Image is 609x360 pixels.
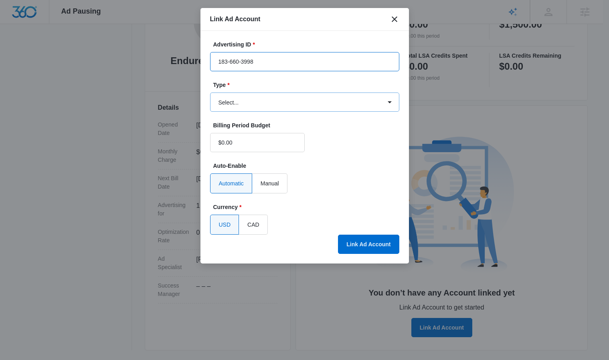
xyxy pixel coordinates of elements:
[210,133,305,152] input: $500.00
[239,215,268,235] label: CAD
[213,162,403,170] label: Auto-Enable
[210,173,252,193] label: Automatic
[338,235,399,254] button: Link Ad Account
[210,215,239,235] label: USD
[390,14,399,24] button: close
[252,173,287,193] label: Manual
[213,121,308,130] label: Billing Period Budget
[213,81,403,89] label: Type
[210,14,261,24] h1: Link Ad Account
[213,40,403,49] label: Advertising ID
[213,203,403,211] label: Currency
